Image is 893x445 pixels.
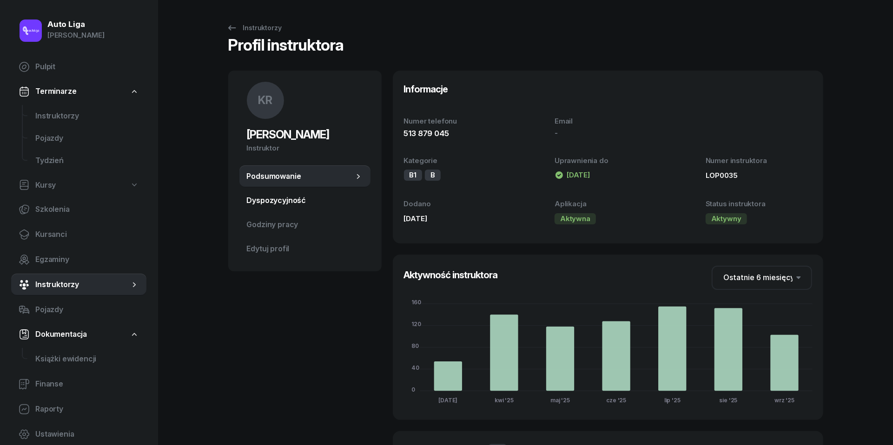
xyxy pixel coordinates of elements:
a: Instruktorzy [11,274,146,296]
div: Email [555,115,661,127]
a: Raporty [11,398,146,420]
tspan: maj '25 [550,397,570,404]
a: Książki ewidencji [28,348,146,370]
span: Instruktorzy [35,110,139,122]
a: Dokumentacja [11,324,146,345]
a: Egzaminy [11,249,146,271]
div: Aktywna [555,213,596,224]
tspan: 0 [411,386,415,393]
a: Godziny pracy [239,214,370,236]
span: Instruktorzy [35,279,130,291]
a: Instruktorzy [218,19,290,37]
a: Szkolenia [11,198,146,221]
div: Aplikacja [555,198,661,210]
a: Kursanci [11,223,146,246]
tspan: 80 [411,342,419,349]
tspan: cze '25 [606,397,626,404]
h3: Aktywność instruktora [404,268,498,282]
tspan: kwi '25 [495,397,514,404]
div: B1 [404,170,423,181]
div: Instruktorzy [226,22,282,33]
tspan: wrz '25 [774,397,794,404]
span: Raporty [35,403,139,415]
div: [PERSON_NAME] [47,29,105,41]
a: Podsumowanie [239,165,370,188]
div: Numer telefonu [404,115,510,127]
span: Godziny pracy [247,219,363,231]
a: Pojazdy [28,127,146,150]
span: Ustawienia [35,428,139,440]
a: Edytuj profil [239,238,370,260]
span: Kursy [35,179,56,191]
div: Profil instruktora [228,37,344,59]
span: Dokumentacja [35,328,87,340]
tspan: sie '25 [719,397,737,404]
tspan: 160 [411,299,421,306]
span: KR [258,95,272,106]
a: Dyspozycyjność [239,190,370,212]
tspan: 40 [411,364,419,371]
a: Pulpit [11,56,146,78]
span: Pojazdy [35,132,139,144]
div: Numer instruktora [706,155,812,167]
span: Tydzień [35,155,139,167]
div: - [555,127,661,138]
span: Finanse [35,378,139,390]
div: B [425,170,441,181]
span: Edytuj profil [247,243,363,255]
div: Aktywny [706,213,747,224]
span: Podsumowanie [247,170,354,183]
div: Status instruktora [706,198,812,210]
span: Kursanci [35,229,139,241]
div: Uprawnienia do [555,155,661,167]
div: Dodano [404,198,510,210]
span: Szkolenia [35,203,139,216]
span: Pulpit [35,61,139,73]
div: [DATE] [404,213,510,225]
tspan: lip '25 [664,397,681,404]
span: Dyspozycyjność [247,195,363,207]
a: Kursy [11,175,146,196]
a: Terminarze [11,81,146,102]
div: LOP0035 [706,170,812,182]
a: Pojazdy [11,299,146,321]
span: Pojazdy [35,304,139,316]
span: Terminarze [35,85,76,98]
a: Finanse [11,373,146,395]
span: Egzaminy [35,254,139,266]
tspan: 120 [411,321,421,327]
div: Auto Liga [47,20,105,28]
h3: Informacje [404,82,448,97]
div: 513 879 045 [404,127,510,140]
span: Książki ewidencji [35,353,139,365]
h2: [PERSON_NAME] [247,127,363,142]
div: Instruktor [247,142,363,154]
tspan: [DATE] [438,397,457,404]
a: Tydzień [28,150,146,172]
div: [DATE] [555,170,590,181]
a: Instruktorzy [28,105,146,127]
div: Kategorie [404,155,510,167]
